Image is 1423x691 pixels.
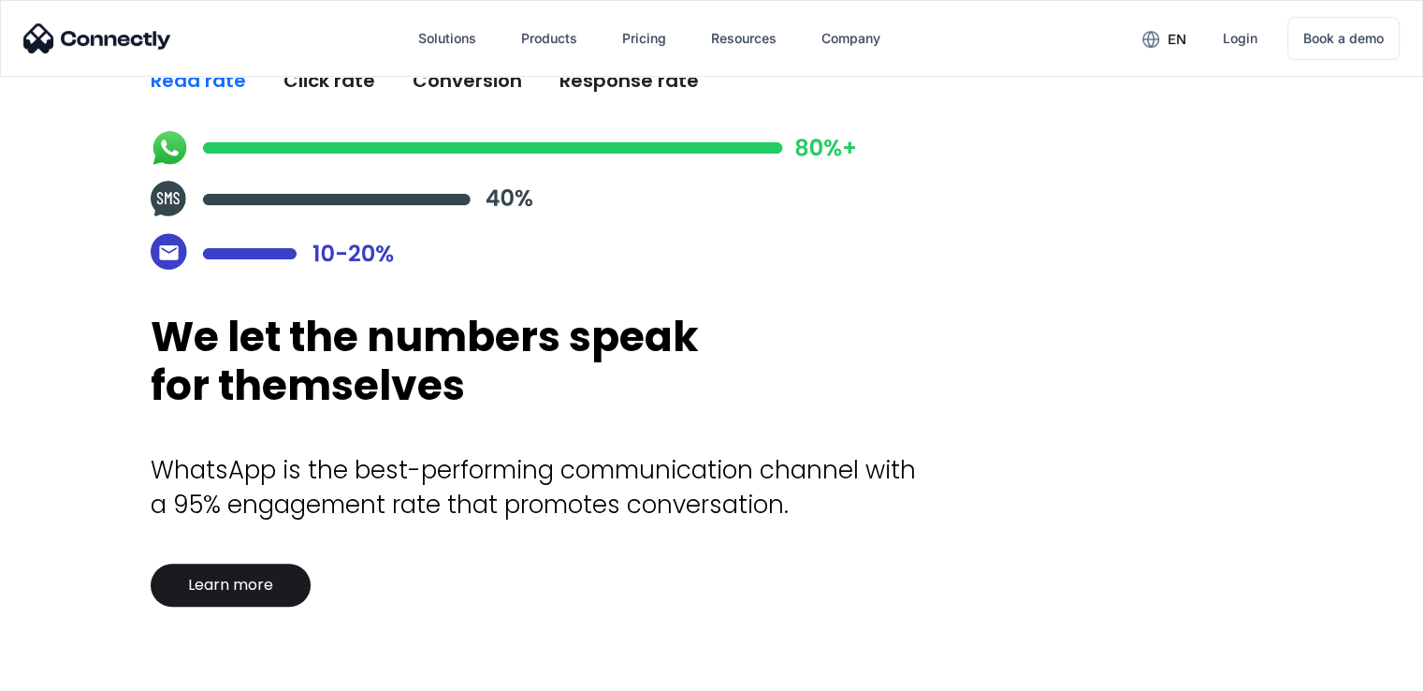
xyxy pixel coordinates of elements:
ul: Language list [37,658,112,684]
div: Resources [696,16,791,61]
img: Connectly Logo [23,23,171,53]
input: English [5,108,17,120]
div: Login [1223,25,1257,51]
span: English [22,108,63,124]
div: Conversion [413,67,522,94]
div: Products [521,25,577,51]
div: Company [806,16,895,61]
div: Resources [711,25,777,51]
aside: Language selected: English [19,658,112,684]
div: Learn more [188,576,273,595]
input: Español [5,133,17,145]
div: Products [506,16,592,61]
div: Company [821,25,880,51]
div: en [1168,26,1186,52]
a: Book a demo [1287,17,1400,60]
a: Login [1208,16,1272,61]
div: en [1127,24,1200,52]
div: Click rate [283,67,375,94]
div: We let the numbers speak for themselves [151,313,712,412]
div: Solutions [403,16,491,61]
div: Response rate [559,67,699,94]
input: Português [5,158,17,170]
a: Learn more [151,564,311,607]
div: Read rate [151,67,246,94]
div: Solutions [418,25,476,51]
div: WhatsApp is the best-performing communication channel with a 95% engagement rate that promotes co... [151,453,937,522]
span: Español [22,133,67,149]
a: Pricing [607,16,681,61]
div: Pricing [622,25,666,51]
span: Português [22,158,79,174]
